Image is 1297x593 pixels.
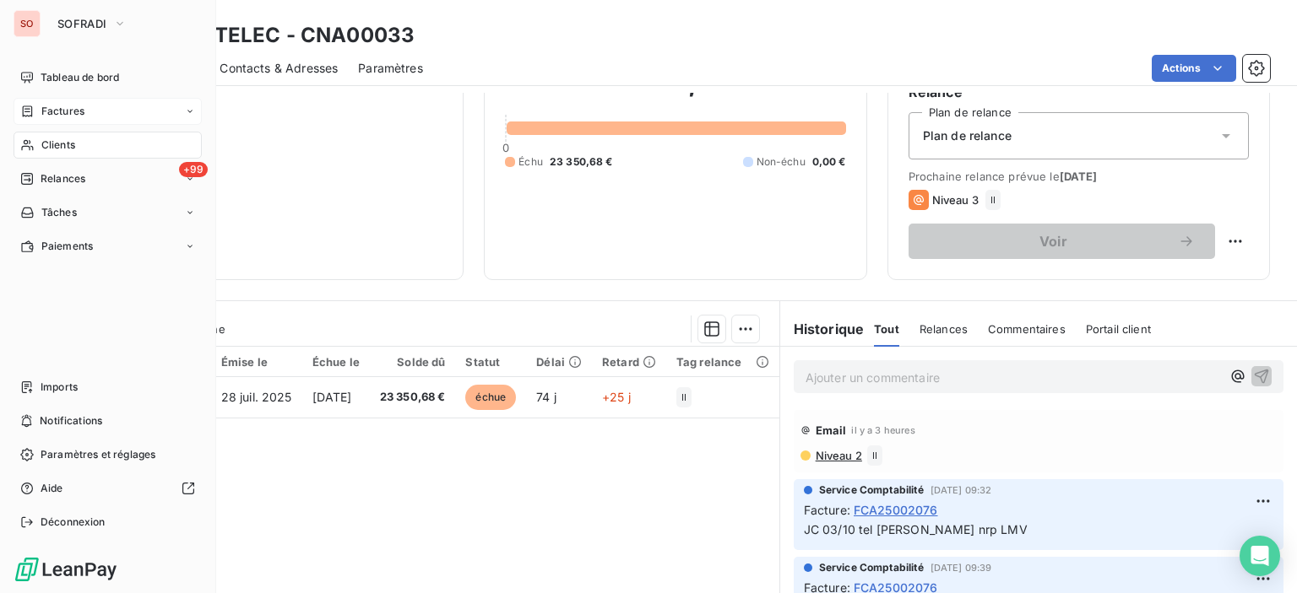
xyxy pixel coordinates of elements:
span: Commentaires [988,322,1066,336]
span: Non-échu [757,154,806,170]
a: Aide [14,475,202,502]
span: [DATE] [1060,170,1098,183]
div: Solde dû [380,355,446,369]
span: FCA25002076 [854,501,938,519]
span: Relances [920,322,968,336]
span: SOFRADI [57,17,106,30]
span: il y a 3 heures [851,425,914,435]
div: Retard [602,355,656,369]
span: +99 [179,162,208,177]
span: II [681,392,686,402]
span: [DATE] 09:39 [931,563,992,573]
span: Tâches [41,205,77,220]
div: Émise le [221,355,292,369]
span: [DATE] [312,390,352,404]
span: Relances [41,171,85,186]
span: Déconnexion [41,515,106,530]
span: Paramètres [358,60,423,77]
img: Logo LeanPay [14,556,118,583]
span: 23 350,68 € [380,389,446,406]
span: Imports [41,380,78,395]
span: Contacts & Adresses [220,60,338,77]
span: JC 03/10 tel [PERSON_NAME] nrp LMV [804,522,1028,536]
span: Facture : [804,501,850,519]
span: Échu [518,154,543,170]
span: Tableau de bord [41,70,119,85]
span: Email [816,423,847,437]
h3: CLIMATELEC - CNA00033 [149,20,415,51]
button: Actions [1152,55,1236,82]
button: Voir [909,224,1215,259]
div: Délai [536,355,582,369]
div: Tag relance [676,355,762,369]
div: SO [14,10,41,37]
div: Statut [465,355,516,369]
span: Factures [41,104,84,119]
span: Notifications [40,413,102,429]
span: Niveau 3 [932,193,979,207]
span: 28 juil. 2025 [221,390,292,404]
span: II [990,195,996,205]
span: Prochaine relance prévue le [909,170,1249,183]
span: II [872,450,877,461]
h6: Historique [780,319,865,339]
span: 23 350,68 € [550,154,613,170]
span: Portail client [1086,322,1151,336]
span: Paiements [41,239,93,254]
span: Niveau 2 [814,449,862,462]
span: 74 j [536,390,556,404]
span: Plan de relance [923,127,1012,144]
span: échue [465,385,516,410]
span: Tout [874,322,899,336]
span: 0,00 € [812,154,846,170]
span: Aide [41,481,63,496]
div: Open Intercom Messenger [1240,536,1280,576]
span: Voir [929,235,1178,248]
span: [DATE] 09:32 [931,485,992,495]
span: Service Comptabilité [819,482,924,498]
span: Paramètres et réglages [41,447,155,462]
span: Clients [41,137,75,153]
div: Échue le [312,355,360,369]
span: 0 [502,141,509,154]
span: Service Comptabilité [819,560,924,575]
span: +25 j [602,390,631,404]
